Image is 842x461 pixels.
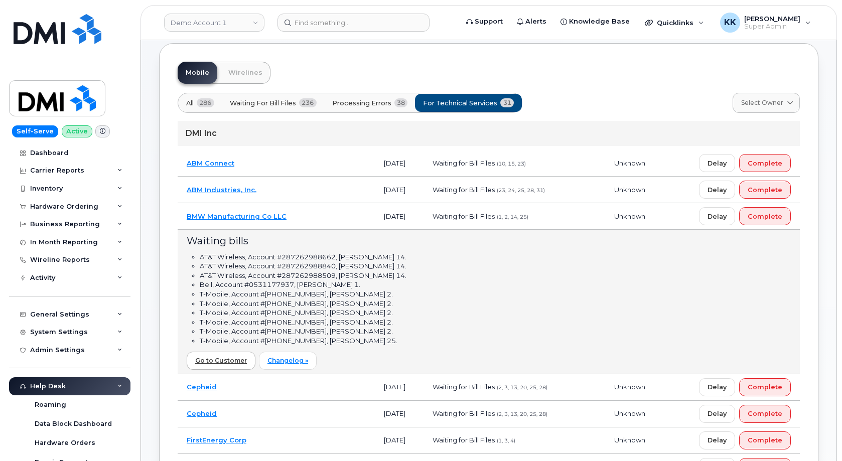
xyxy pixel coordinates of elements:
[459,12,510,32] a: Support
[708,435,727,445] span: Delay
[699,207,735,225] button: Delay
[200,252,791,262] li: AT&T Wireless, Account #287262988662, [PERSON_NAME] 14.
[614,186,645,194] span: Unknown
[299,98,317,107] span: 236
[200,261,791,271] li: AT&T Wireless, Account #287262988840, [PERSON_NAME] 14.
[614,159,645,167] span: Unknown
[744,23,800,31] span: Super Admin
[748,185,782,195] span: Complete
[375,374,424,401] td: [DATE]
[375,427,424,454] td: [DATE]
[748,409,782,418] span: Complete
[186,98,194,108] span: All
[497,411,547,417] span: (2, 3, 13, 20, 25, 28)
[708,159,727,168] span: Delay
[708,212,727,221] span: Delay
[739,154,791,172] button: Complete
[497,214,528,220] span: (1, 2, 14, 25)
[733,93,800,113] a: Select Owner
[614,409,645,417] span: Unknown
[614,383,645,391] span: Unknown
[739,405,791,423] button: Complete
[708,382,727,392] span: Delay
[187,186,256,194] a: ABM Industries, Inc.
[724,17,736,29] span: KK
[259,352,317,369] a: Changelog »
[614,212,645,220] span: Unknown
[657,19,693,27] span: Quicklinks
[699,431,735,449] button: Delay
[739,431,791,449] button: Complete
[200,280,791,289] li: Bell, Account #0531177937, [PERSON_NAME] 1.
[187,409,217,417] a: Cepheid
[187,212,287,220] a: BMW Manufacturing Co LLC
[638,13,711,33] div: Quicklinks
[187,159,234,167] a: ABM Connect
[164,14,264,32] a: Demo Account 1
[713,13,818,33] div: Kristin Kammer-Grossman
[708,185,727,195] span: Delay
[433,159,495,167] span: Waiting for Bill Files
[187,436,246,444] a: FirstEnergy Corp
[200,299,791,309] li: T-Mobile, Account #[PHONE_NUMBER], [PERSON_NAME] 2.
[178,62,217,84] a: Mobile
[277,14,430,32] input: Find something...
[748,212,782,221] span: Complete
[433,436,495,444] span: Waiting for Bill Files
[375,150,424,177] td: [DATE]
[220,62,270,84] a: Wirelines
[699,405,735,423] button: Delay
[744,15,800,23] span: [PERSON_NAME]
[200,327,791,336] li: T-Mobile, Account #[PHONE_NUMBER], [PERSON_NAME] 2.
[739,378,791,396] button: Complete
[332,98,391,108] span: Processing Errors
[525,17,546,27] span: Alerts
[200,318,791,327] li: T-Mobile, Account #[PHONE_NUMBER], [PERSON_NAME] 2.
[708,409,727,418] span: Delay
[475,17,503,27] span: Support
[197,98,214,107] span: 286
[497,384,547,391] span: (2, 3, 13, 20, 25, 28)
[741,98,783,107] span: Select Owner
[200,308,791,318] li: T-Mobile, Account #[PHONE_NUMBER], [PERSON_NAME] 2.
[187,234,791,248] div: Waiting bills
[433,186,495,194] span: Waiting for Bill Files
[748,159,782,168] span: Complete
[375,203,424,230] td: [DATE]
[497,161,526,167] span: (10, 15, 23)
[200,336,791,346] li: T-Mobile, Account #[PHONE_NUMBER], [PERSON_NAME] 25.
[699,154,735,172] button: Delay
[394,98,408,107] span: 38
[497,187,545,194] span: (23, 24, 25, 28, 31)
[375,177,424,203] td: [DATE]
[748,435,782,445] span: Complete
[510,12,553,32] a: Alerts
[699,378,735,396] button: Delay
[748,382,782,392] span: Complete
[187,352,255,369] a: Go to Customer
[230,98,296,108] span: Waiting for Bill Files
[497,437,515,444] span: (1, 3, 4)
[178,121,800,146] div: DMI Inc
[433,409,495,417] span: Waiting for Bill Files
[699,181,735,199] button: Delay
[739,181,791,199] button: Complete
[375,401,424,427] td: [DATE]
[433,383,495,391] span: Waiting for Bill Files
[553,12,637,32] a: Knowledge Base
[433,212,495,220] span: Waiting for Bill Files
[569,17,630,27] span: Knowledge Base
[614,436,645,444] span: Unknown
[739,207,791,225] button: Complete
[200,271,791,280] li: AT&T Wireless, Account #287262988509, [PERSON_NAME] 14.
[200,289,791,299] li: T-Mobile, Account #[PHONE_NUMBER], [PERSON_NAME] 2.
[187,383,217,391] a: Cepheid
